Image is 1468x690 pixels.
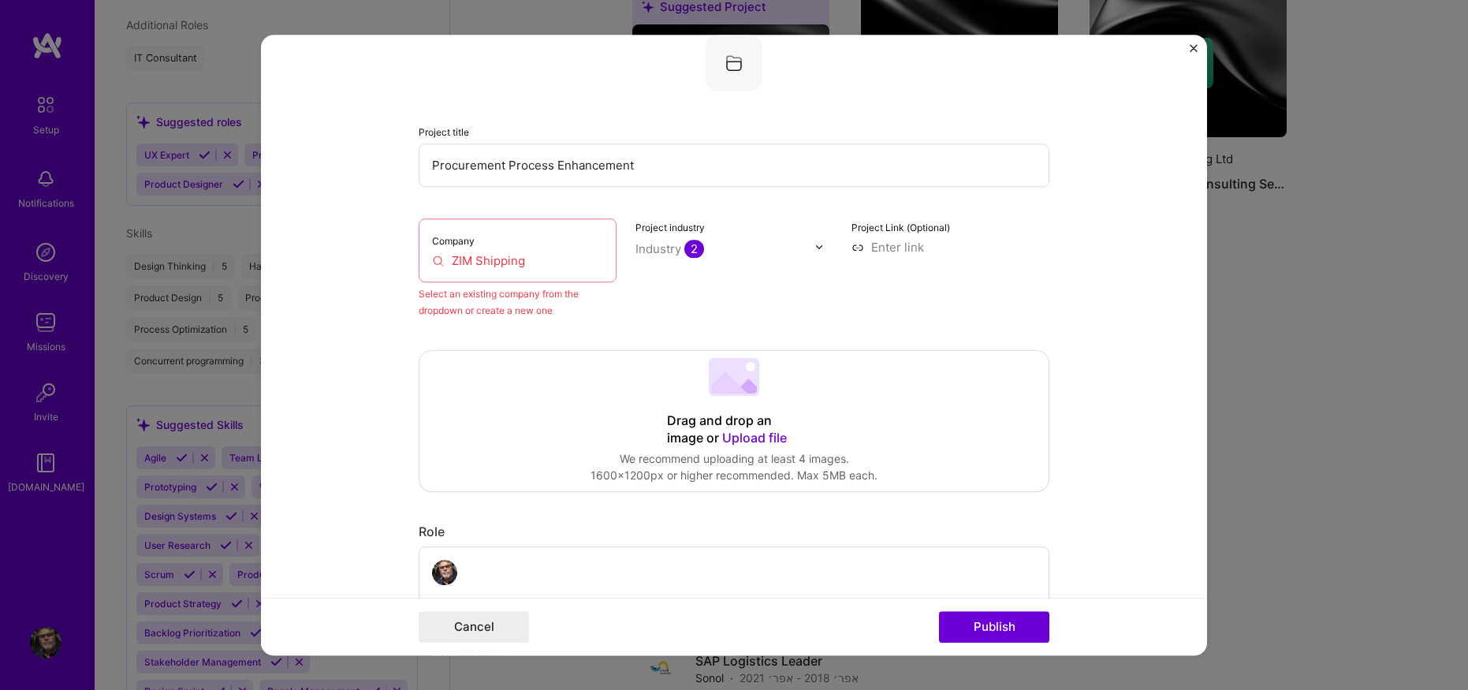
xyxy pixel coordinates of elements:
[591,451,877,468] div: We recommend uploading at least 4 images.
[814,242,824,252] img: drop icon
[706,35,762,91] img: Company logo
[851,222,950,233] label: Project Link (Optional)
[939,611,1049,643] button: Publish
[419,144,1049,187] input: Enter the name of the project
[432,591,734,625] input: Role Name
[419,350,1049,492] div: Drag and drop an image or Upload fileWe recommend uploading at least 4 images.1600x1200px or high...
[419,126,469,138] label: Project title
[667,412,801,447] div: Drag and drop an image or
[419,524,1049,540] div: Role
[432,235,475,247] label: Company
[722,430,787,446] span: Upload file
[684,240,704,258] span: 2
[1190,44,1198,61] button: Close
[635,222,705,233] label: Project industry
[851,239,1049,255] input: Enter link
[419,285,617,319] div: Select an existing company from the dropdown or create a new one
[635,241,704,257] div: Industry
[591,468,877,484] div: 1600x1200px or higher recommended. Max 5MB each.
[432,252,603,269] input: Enter name or website
[419,611,529,643] button: Cancel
